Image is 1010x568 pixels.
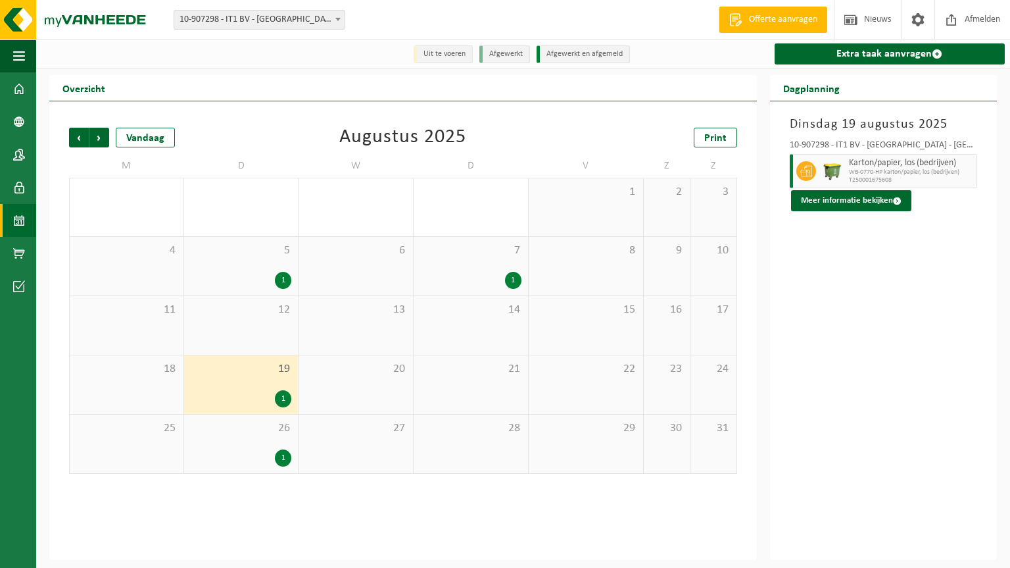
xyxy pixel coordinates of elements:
[697,362,730,376] span: 24
[650,421,683,436] span: 30
[191,421,292,436] span: 26
[275,450,291,467] div: 1
[697,244,730,258] span: 10
[116,128,175,147] div: Vandaag
[537,45,630,63] li: Afgewerkt en afgemeld
[76,244,177,258] span: 4
[69,154,184,178] td: M
[650,185,683,199] span: 2
[690,154,737,178] td: Z
[299,154,414,178] td: W
[191,303,292,317] span: 12
[420,421,521,436] span: 28
[505,272,521,289] div: 1
[650,362,683,376] span: 23
[76,303,177,317] span: 11
[650,244,683,258] span: 9
[849,158,973,168] span: Karton/papier, los (bedrijven)
[479,45,530,63] li: Afgewerkt
[414,154,529,178] td: D
[535,244,637,258] span: 8
[535,303,637,317] span: 15
[184,154,299,178] td: D
[305,421,406,436] span: 27
[49,75,118,101] h2: Overzicht
[305,244,406,258] span: 6
[529,154,644,178] td: V
[191,244,292,258] span: 5
[420,362,521,376] span: 21
[275,272,291,289] div: 1
[420,244,521,258] span: 7
[420,303,521,317] span: 14
[305,303,406,317] span: 13
[849,176,973,184] span: T250001675608
[849,168,973,176] span: WB-0770-HP karton/papier, los (bedrijven)
[644,154,690,178] td: Z
[305,362,406,376] span: 20
[746,13,821,26] span: Offerte aanvragen
[650,303,683,317] span: 16
[790,141,977,154] div: 10-907298 - IT1 BV - [GEOGRAPHIC_DATA] - [GEOGRAPHIC_DATA]
[76,421,177,436] span: 25
[339,128,466,147] div: Augustus 2025
[790,115,977,134] h3: Dinsdag 19 augustus 2025
[775,43,1005,65] a: Extra taak aanvragen
[697,421,730,436] span: 31
[697,303,730,317] span: 17
[76,362,177,376] span: 18
[791,190,911,211] button: Meer informatie bekijken
[823,161,842,181] img: WB-1100-HPE-GN-50
[697,185,730,199] span: 3
[719,7,827,33] a: Offerte aanvragen
[535,362,637,376] span: 22
[414,45,473,63] li: Uit te voeren
[89,128,109,147] span: Volgende
[191,362,292,376] span: 19
[694,128,737,147] a: Print
[770,75,853,101] h2: Dagplanning
[535,421,637,436] span: 29
[275,390,291,407] div: 1
[174,11,345,29] span: 10-907298 - IT1 BV - GENT - GENT
[174,10,345,30] span: 10-907298 - IT1 BV - GENT - GENT
[69,128,89,147] span: Vorige
[704,133,727,143] span: Print
[535,185,637,199] span: 1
